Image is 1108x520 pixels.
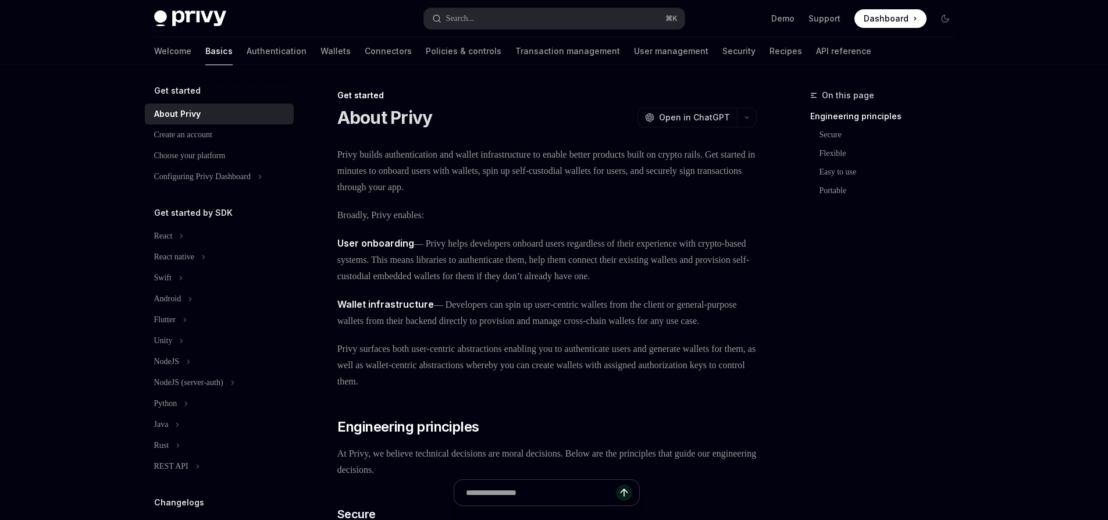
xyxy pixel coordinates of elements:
[446,12,475,26] div: Search...
[145,124,294,145] a: Create an account
[205,37,233,65] a: Basics
[337,418,479,436] span: Engineering principles
[145,309,294,330] button: Toggle Flutter section
[337,341,757,390] span: Privy surfaces both user-centric abstractions enabling you to authenticate users and generate wal...
[808,13,840,24] a: Support
[337,298,434,310] strong: Wallet infrastructure
[337,207,757,223] span: Broadly, Privy enables:
[154,439,169,453] div: Rust
[145,268,294,289] button: Toggle Swift section
[145,456,294,477] button: Toggle REST API section
[864,13,909,24] span: Dashboard
[145,145,294,166] a: Choose your platform
[936,9,954,28] button: Toggle dark mode
[822,88,874,102] span: On this page
[810,144,964,163] a: Flexible
[810,181,964,200] a: Portable
[515,37,620,65] a: Transaction management
[145,351,294,372] button: Toggle NodeJS section
[145,247,294,268] button: Toggle React native section
[145,330,294,351] button: Toggle Unity section
[154,313,176,327] div: Flutter
[659,112,730,123] span: Open in ChatGPT
[145,226,294,247] button: Toggle React section
[337,107,433,128] h1: About Privy
[424,8,685,29] button: Open search
[154,376,223,390] div: NodeJS (server-auth)
[616,485,632,501] button: Send message
[247,37,307,65] a: Authentication
[637,108,737,127] button: Open in ChatGPT
[154,418,169,432] div: Java
[337,235,757,284] span: — Privy helps developers onboard users regardless of their experience with crypto-based systems. ...
[154,397,177,411] div: Python
[154,206,233,220] h5: Get started by SDK
[337,147,757,195] span: Privy builds authentication and wallet infrastructure to enable better products built on crypto r...
[154,10,226,27] img: dark logo
[154,107,201,121] div: About Privy
[810,107,964,126] a: Engineering principles
[634,37,708,65] a: User management
[810,163,964,181] a: Easy to use
[426,37,501,65] a: Policies & controls
[154,250,195,264] div: React native
[154,334,173,348] div: Unity
[337,90,757,101] div: Get started
[665,14,678,23] span: ⌘ K
[154,355,180,369] div: NodeJS
[154,128,212,142] div: Create an account
[810,126,964,144] a: Secure
[854,9,927,28] a: Dashboard
[154,149,226,163] div: Choose your platform
[337,296,757,329] span: — Developers can spin up user-centric wallets from the client or general-purpose wallets from the...
[154,292,181,306] div: Android
[145,414,294,435] button: Toggle Java section
[145,104,294,124] a: About Privy
[154,170,251,184] div: Configuring Privy Dashboard
[769,37,802,65] a: Recipes
[466,480,616,505] input: Ask a question...
[337,237,414,249] strong: User onboarding
[145,166,294,187] button: Toggle Configuring Privy Dashboard section
[154,460,188,473] div: REST API
[337,446,757,478] span: At Privy, we believe technical decisions are moral decisions. Below are the principles that guide...
[722,37,756,65] a: Security
[320,37,351,65] a: Wallets
[365,37,412,65] a: Connectors
[154,84,201,98] h5: Get started
[145,393,294,414] button: Toggle Python section
[145,289,294,309] button: Toggle Android section
[145,372,294,393] button: Toggle NodeJS (server-auth) section
[771,13,795,24] a: Demo
[154,271,172,285] div: Swift
[145,435,294,456] button: Toggle Rust section
[816,37,871,65] a: API reference
[154,496,204,510] h5: Changelogs
[154,37,191,65] a: Welcome
[154,229,173,243] div: React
